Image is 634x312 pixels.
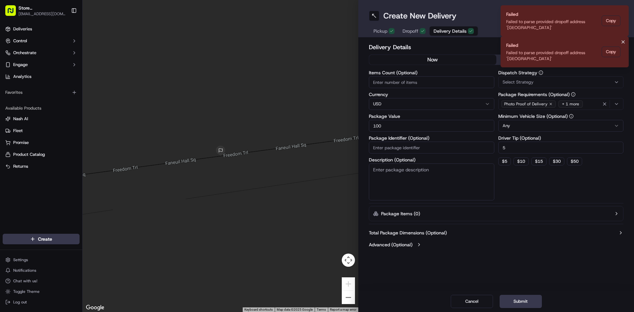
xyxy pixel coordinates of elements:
[13,140,29,146] span: Promise
[498,70,624,75] label: Dispatch Strategy
[14,63,26,75] img: 1738778727109-b901c2ba-d612-49f7-a14d-d897ce62d23f
[342,291,355,304] button: Zoom out
[531,157,546,165] button: $15
[539,70,543,75] button: Dispatch Strategy
[3,114,80,124] button: Nash AI
[62,130,106,136] span: API Documentation
[13,289,40,294] span: Toggle Theme
[84,303,106,312] a: Open this area in Google Maps (opens a new window)
[369,120,494,132] input: Enter package value
[7,7,20,20] img: Nash
[3,276,80,286] button: Chat with us!
[369,157,494,162] label: Description (Optional)
[13,268,36,273] span: Notifications
[112,65,120,73] button: Start new chat
[558,100,583,108] div: + 1 more
[17,43,119,50] input: Got a question? Start typing here...
[13,50,36,56] span: Orchestrate
[7,130,12,136] div: 📗
[55,102,57,108] span: •
[369,114,494,119] label: Package Value
[102,85,120,92] button: See all
[18,5,66,11] button: Store [GEOGRAPHIC_DATA], [GEOGRAPHIC_DATA] (Just Salad)
[13,128,23,134] span: Fleet
[381,210,420,217] label: Package Items ( 0 )
[13,152,45,157] span: Product Catalog
[602,16,620,26] button: Copy
[5,116,77,122] a: Nash AI
[569,114,574,119] button: Minimum Vehicle Size (Optional)
[30,63,108,70] div: Start new chat
[317,308,326,311] a: Terms (opens in new tab)
[369,229,623,236] button: Total Package Dimensions (Optional)
[7,96,17,107] img: Angelique Valdez
[13,26,32,32] span: Deliveries
[3,149,80,160] button: Product Catalog
[58,102,72,108] span: [DATE]
[66,146,80,151] span: Pylon
[369,76,494,88] input: Enter number of items
[3,255,80,264] button: Settings
[602,47,620,57] button: Copy
[369,92,494,97] label: Currency
[47,146,80,151] a: Powered byPylon
[3,59,80,70] button: Engage
[3,287,80,296] button: Toggle Theme
[5,163,77,169] a: Returns
[498,92,624,97] label: Package Requirements (Optional)
[498,157,511,165] button: $5
[498,136,624,140] label: Driver Tip (Optional)
[451,295,493,308] button: Cancel
[369,206,623,221] button: Package Items (0)
[513,157,529,165] button: $10
[369,43,623,52] h2: Delivery Details
[3,103,80,114] div: Available Products
[498,114,624,119] label: Minimum Vehicle Size (Optional)
[383,11,456,21] h1: Create New Delivery
[567,157,582,165] button: $50
[13,130,51,136] span: Knowledge Base
[342,254,355,267] button: Map camera controls
[3,125,80,136] button: Fleet
[369,142,494,154] input: Enter package identifier
[7,63,18,75] img: 1736555255976-a54dd68f-1ca7-489b-9aae-adbdc363a1c4
[498,142,624,154] input: Enter driver tip amount
[5,128,77,134] a: Fleet
[500,295,542,308] button: Submit
[13,38,27,44] span: Control
[503,79,534,85] span: Select Strategy
[498,76,624,88] button: Select Strategy
[277,308,313,311] span: Map data ©2025 Google
[571,92,576,97] button: Package Requirements (Optional)
[13,62,28,68] span: Engage
[3,48,80,58] button: Orchestrate
[3,137,80,148] button: Promise
[7,26,120,37] p: Welcome 👋
[84,303,106,312] img: Google
[13,257,28,262] span: Settings
[13,74,31,80] span: Analytics
[369,241,412,248] label: Advanced (Optional)
[5,152,77,157] a: Product Catalog
[3,297,80,307] button: Log out
[244,307,273,312] button: Keyboard shortcuts
[53,127,109,139] a: 💻API Documentation
[369,136,494,140] label: Package Identifier (Optional)
[3,234,80,244] button: Create
[342,277,355,291] button: Zoom in
[18,11,66,17] span: [EMAIL_ADDRESS][DOMAIN_NAME]
[13,299,27,305] span: Log out
[3,87,80,98] div: Favorites
[3,161,80,172] button: Returns
[30,70,91,75] div: We're available if you need us!
[13,116,28,122] span: Nash AI
[5,140,77,146] a: Promise
[403,28,418,34] span: Dropoff
[369,229,447,236] label: Total Package Dimensions (Optional)
[38,236,52,242] span: Create
[373,28,387,34] span: Pickup
[4,127,53,139] a: 📗Knowledge Base
[369,55,496,65] button: now
[13,278,37,284] span: Chat with us!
